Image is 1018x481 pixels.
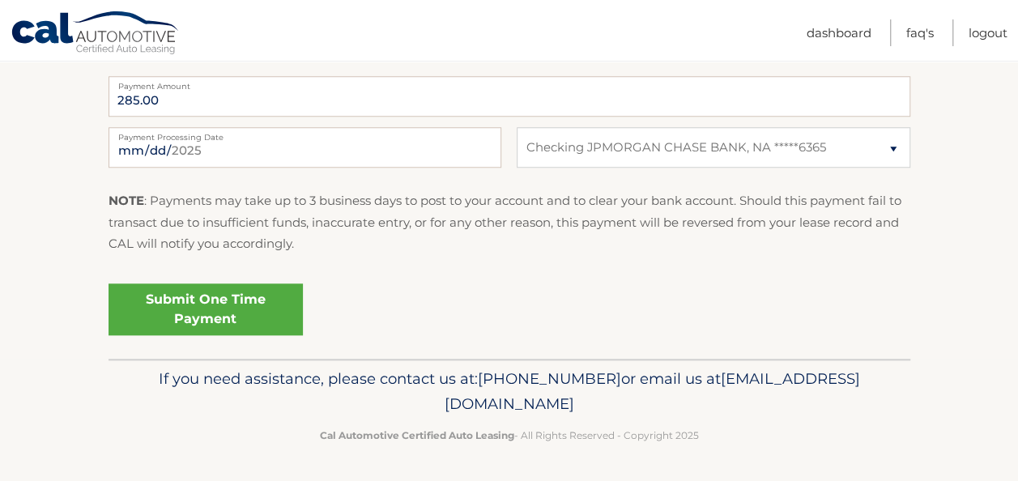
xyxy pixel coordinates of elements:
a: FAQ's [906,19,934,46]
a: Submit One Time Payment [109,283,303,335]
label: Payment Processing Date [109,127,501,140]
p: : Payments may take up to 3 business days to post to your account and to clear your bank account.... [109,190,910,254]
strong: NOTE [109,193,144,208]
input: Payment Amount [109,76,910,117]
a: Logout [969,19,1007,46]
label: Payment Amount [109,76,910,89]
span: [PHONE_NUMBER] [478,369,621,388]
strong: Cal Automotive Certified Auto Leasing [320,429,514,441]
p: - All Rights Reserved - Copyright 2025 [119,427,900,444]
input: Payment Date [109,127,501,168]
a: Cal Automotive [11,11,181,57]
a: Dashboard [807,19,871,46]
p: If you need assistance, please contact us at: or email us at [119,366,900,418]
